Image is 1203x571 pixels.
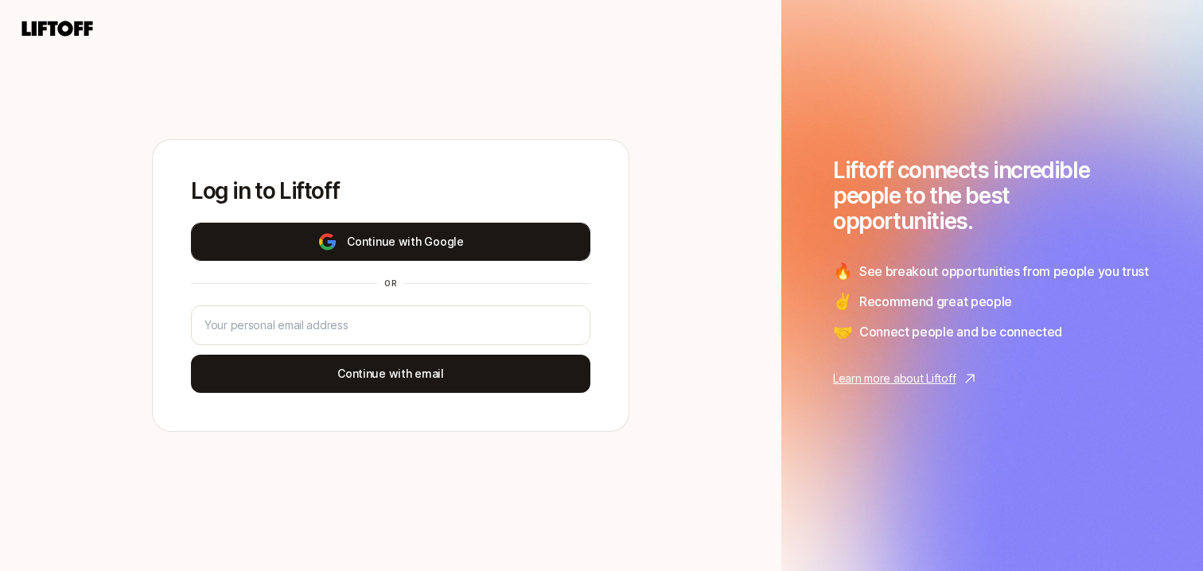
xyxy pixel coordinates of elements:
[859,261,1149,282] span: See breakout opportunities from people you trust
[833,320,853,344] span: 🤝
[833,157,1151,234] h1: Liftoff connects incredible people to the best opportunities.
[191,223,590,261] button: Continue with Google
[833,369,1151,388] a: Learn more about Liftoff
[204,316,577,335] input: Your personal email address
[859,291,1012,312] span: Recommend great people
[833,289,853,313] span: ✌️
[191,355,590,393] button: Continue with email
[191,178,590,204] p: Log in to Liftoff
[833,369,956,388] p: Learn more about Liftoff
[859,321,1062,342] span: Connect people and be connected
[317,232,337,251] img: google-logo
[378,277,403,289] div: or
[833,259,853,283] span: 🔥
